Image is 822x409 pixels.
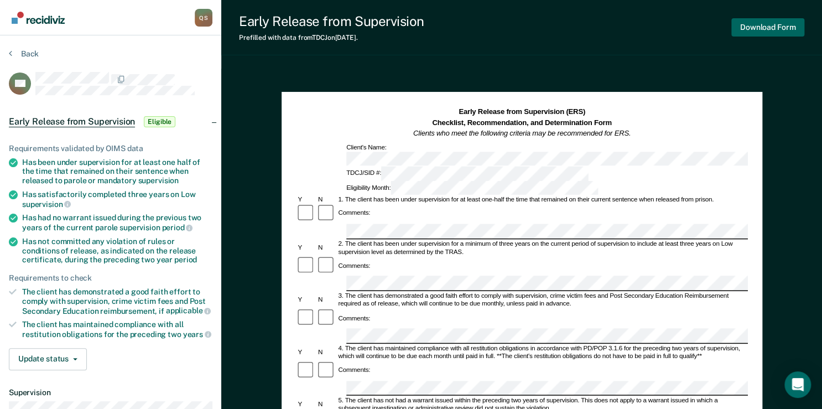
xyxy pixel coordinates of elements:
span: years [183,330,211,339]
div: N [316,195,337,204]
div: 4. The client has maintained compliance with all restitution obligations in accordance with PD/PO... [336,344,747,360]
button: Back [9,49,39,59]
div: Prefilled with data from TDCJ on [DATE] . [239,34,424,42]
div: Eligibility Month: [345,180,600,195]
div: Y [296,349,316,357]
span: period [174,255,197,264]
div: The client has maintained compliance with all restitution obligations for the preceding two [22,320,212,339]
div: Comments: [336,210,372,218]
div: 2. The client has been under supervision for a minimum of three years on the current period of su... [336,240,747,256]
div: Requirements validated by OIMS data [9,144,212,153]
div: N [316,349,337,357]
div: N [316,401,337,409]
span: supervision [138,176,179,185]
span: Early Release from Supervision [9,116,135,127]
span: supervision [22,200,71,209]
img: Recidiviz [12,12,65,24]
button: Update status [9,348,87,370]
div: 1. The client has been under supervision for at least one-half the time that remained on their cu... [336,195,747,204]
em: Clients who meet the following criteria may be recommended for ERS. [413,129,630,137]
dt: Supervision [9,388,212,397]
div: Y [296,296,316,304]
strong: Checklist, Recommendation, and Determination Form [432,118,611,127]
div: Comments: [336,366,372,375]
div: Q S [195,9,212,27]
div: Comments: [336,262,372,270]
div: 3. The client has demonstrated a good faith effort to comply with supervision, crime victim fees ... [336,292,747,308]
div: Y [296,195,316,204]
div: The client has demonstrated a good faith effort to comply with supervision, crime victim fees and... [22,287,212,315]
div: Y [296,244,316,252]
div: Early Release from Supervision [239,13,424,29]
div: Y [296,401,316,409]
div: N [316,244,337,252]
span: period [162,223,193,232]
div: Has been under supervision for at least one half of the time that remained on their sentence when... [22,158,212,185]
div: Requirements to check [9,273,212,283]
button: Download Form [731,18,804,37]
div: Has satisfactorily completed three years on Low [22,190,212,209]
div: Has had no warrant issued during the previous two years of the current parole supervision [22,213,212,232]
div: TDCJ/SID #: [345,167,590,181]
div: Has not committed any violation of rules or conditions of release, as indicated on the release ce... [22,237,212,265]
div: Comments: [336,314,372,323]
button: Profile dropdown button [195,9,212,27]
div: Open Intercom Messenger [784,371,811,398]
span: applicable [166,306,211,315]
strong: Early Release from Supervision (ERS) [459,107,585,116]
span: Eligible [144,116,175,127]
div: N [316,296,337,304]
